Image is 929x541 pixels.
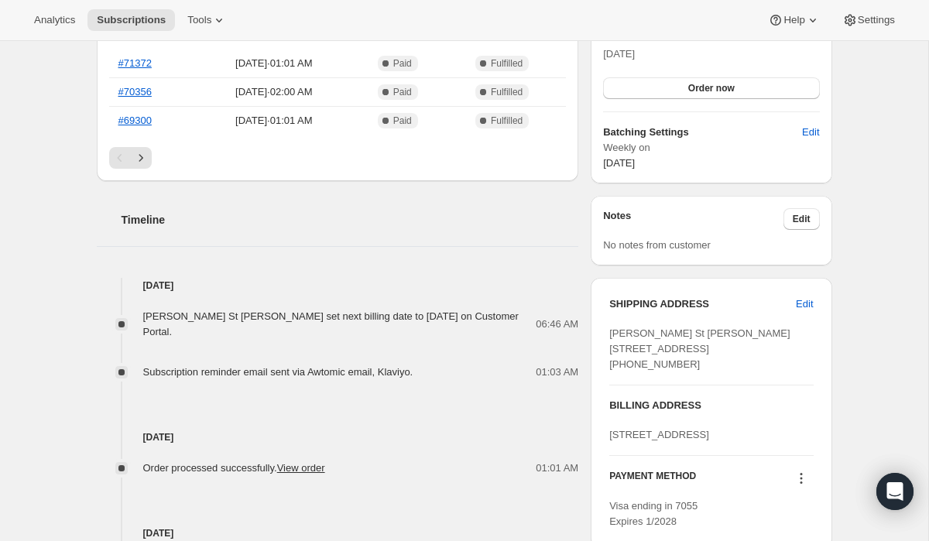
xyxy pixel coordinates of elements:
[787,292,822,317] button: Edit
[858,14,895,26] span: Settings
[25,9,84,31] button: Analytics
[609,398,813,413] h3: BILLING ADDRESS
[143,366,413,378] span: Subscription reminder email sent via Awtomic email, Klaviyo.
[491,86,523,98] span: Fulfilled
[143,462,325,474] span: Order processed successfully.
[603,239,711,251] span: No notes from customer
[536,461,578,476] span: 01:01 AM
[833,9,904,31] button: Settings
[97,430,579,445] h4: [DATE]
[783,14,804,26] span: Help
[609,500,698,527] span: Visa ending in 7055 Expires 1/2028
[187,14,211,26] span: Tools
[97,278,579,293] h4: [DATE]
[536,317,578,332] span: 06:46 AM
[122,212,579,228] h2: Timeline
[796,296,813,312] span: Edit
[200,84,348,100] span: [DATE] · 02:00 AM
[609,470,696,491] h3: PAYMENT METHOD
[783,208,820,230] button: Edit
[793,120,828,145] button: Edit
[393,86,412,98] span: Paid
[793,213,811,225] span: Edit
[118,57,152,69] a: #71372
[536,365,578,380] span: 01:03 AM
[688,82,735,94] span: Order now
[759,9,829,31] button: Help
[97,526,579,541] h4: [DATE]
[200,56,348,71] span: [DATE] · 01:01 AM
[200,113,348,128] span: [DATE] · 01:01 AM
[876,473,914,510] div: Open Intercom Messenger
[491,115,523,127] span: Fulfilled
[603,125,802,140] h6: Batching Settings
[609,327,790,370] span: [PERSON_NAME] St [PERSON_NAME] [STREET_ADDRESS] [PHONE_NUMBER]
[87,9,175,31] button: Subscriptions
[393,115,412,127] span: Paid
[603,140,819,156] span: Weekly on
[277,462,325,474] a: View order
[97,14,166,26] span: Subscriptions
[178,9,236,31] button: Tools
[603,48,635,60] span: [DATE]
[603,208,783,230] h3: Notes
[118,86,152,98] a: #70356
[109,147,567,169] nav: Pagination
[609,296,796,312] h3: SHIPPING ADDRESS
[603,77,819,99] button: Order now
[393,57,412,70] span: Paid
[118,115,152,126] a: #69300
[34,14,75,26] span: Analytics
[609,429,709,440] span: [STREET_ADDRESS]
[491,57,523,70] span: Fulfilled
[603,157,635,169] span: [DATE]
[130,147,152,169] button: Next
[802,125,819,140] span: Edit
[143,310,519,337] span: [PERSON_NAME] St [PERSON_NAME] set next billing date to [DATE] on Customer Portal.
